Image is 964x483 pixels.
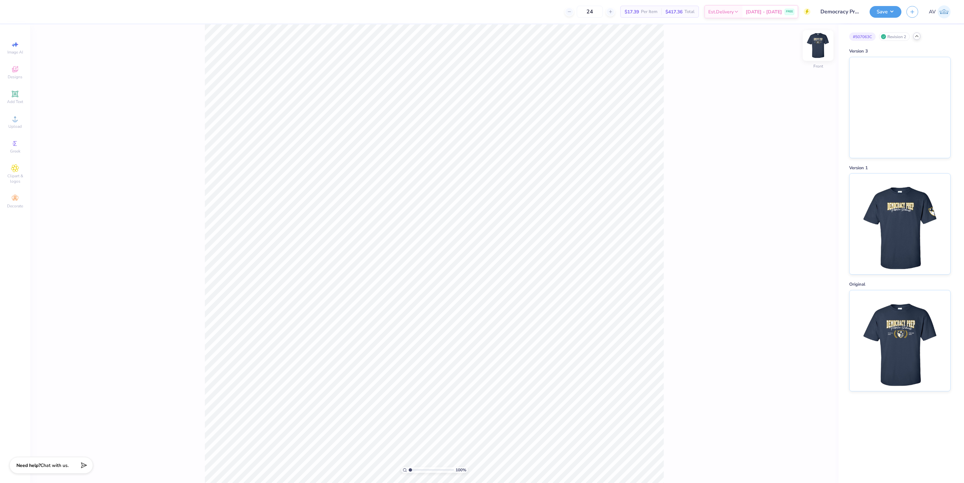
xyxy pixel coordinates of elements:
button: Save [870,6,901,18]
span: 100 % [456,467,466,473]
div: Revision 2 [879,32,910,41]
span: $417.36 [665,8,682,15]
span: Chat with us. [41,462,69,469]
span: Est. Delivery [708,8,734,15]
strong: Need help? [16,462,41,469]
input: Untitled Design [815,5,865,18]
span: Decorate [7,203,23,209]
span: Greek [10,149,20,154]
span: Add Text [7,99,23,104]
div: Original [849,281,951,288]
span: $17.39 [625,8,639,15]
span: [DATE] - [DATE] [746,8,782,15]
span: AV [929,8,936,16]
span: Total [685,8,695,15]
span: Clipart & logos [3,173,27,184]
span: FREE [786,9,793,14]
img: Front [805,32,831,59]
span: Image AI [7,50,23,55]
div: Front [813,63,823,69]
img: Original [858,290,941,391]
span: Designs [8,74,22,80]
img: Aargy Velasco [938,5,951,18]
img: Version 3 [850,57,950,158]
input: – – [577,6,603,18]
div: # 507063C [849,32,876,41]
div: Version 3 [849,48,951,55]
img: Version 1 [858,174,941,274]
span: Upload [8,124,22,129]
div: Version 1 [849,165,951,172]
a: AV [929,5,951,18]
span: Per Item [641,8,657,15]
